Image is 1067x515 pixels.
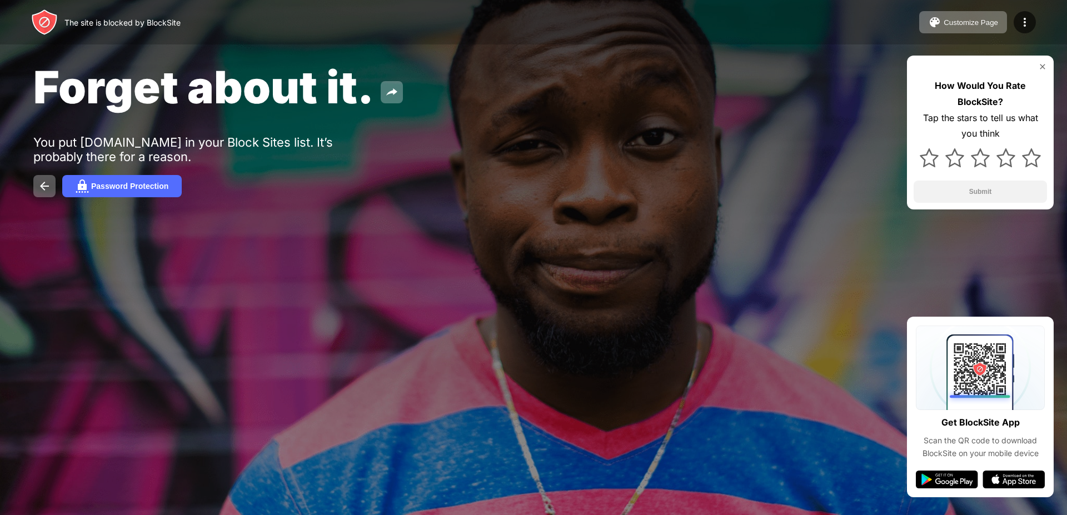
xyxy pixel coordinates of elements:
[33,135,377,164] div: You put [DOMAIN_NAME] in your Block Sites list. It’s probably there for a reason.
[76,179,89,193] img: password.svg
[983,471,1045,488] img: app-store.svg
[914,78,1047,110] div: How Would You Rate BlockSite?
[1022,148,1041,167] img: star.svg
[31,9,58,36] img: header-logo.svg
[971,148,990,167] img: star.svg
[916,471,978,488] img: google-play.svg
[920,148,939,167] img: star.svg
[945,148,964,167] img: star.svg
[38,179,51,193] img: back.svg
[944,18,998,27] div: Customize Page
[941,414,1020,431] div: Get BlockSite App
[64,18,181,27] div: The site is blocked by BlockSite
[33,60,374,114] span: Forget about it.
[385,86,398,99] img: share.svg
[919,11,1007,33] button: Customize Page
[91,182,168,191] div: Password Protection
[996,148,1015,167] img: star.svg
[916,434,1045,459] div: Scan the QR code to download BlockSite on your mobile device
[1038,62,1047,71] img: rate-us-close.svg
[914,181,1047,203] button: Submit
[916,326,1045,410] img: qrcode.svg
[914,110,1047,142] div: Tap the stars to tell us what you think
[928,16,941,29] img: pallet.svg
[1018,16,1031,29] img: menu-icon.svg
[62,175,182,197] button: Password Protection
[33,375,296,502] iframe: Banner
